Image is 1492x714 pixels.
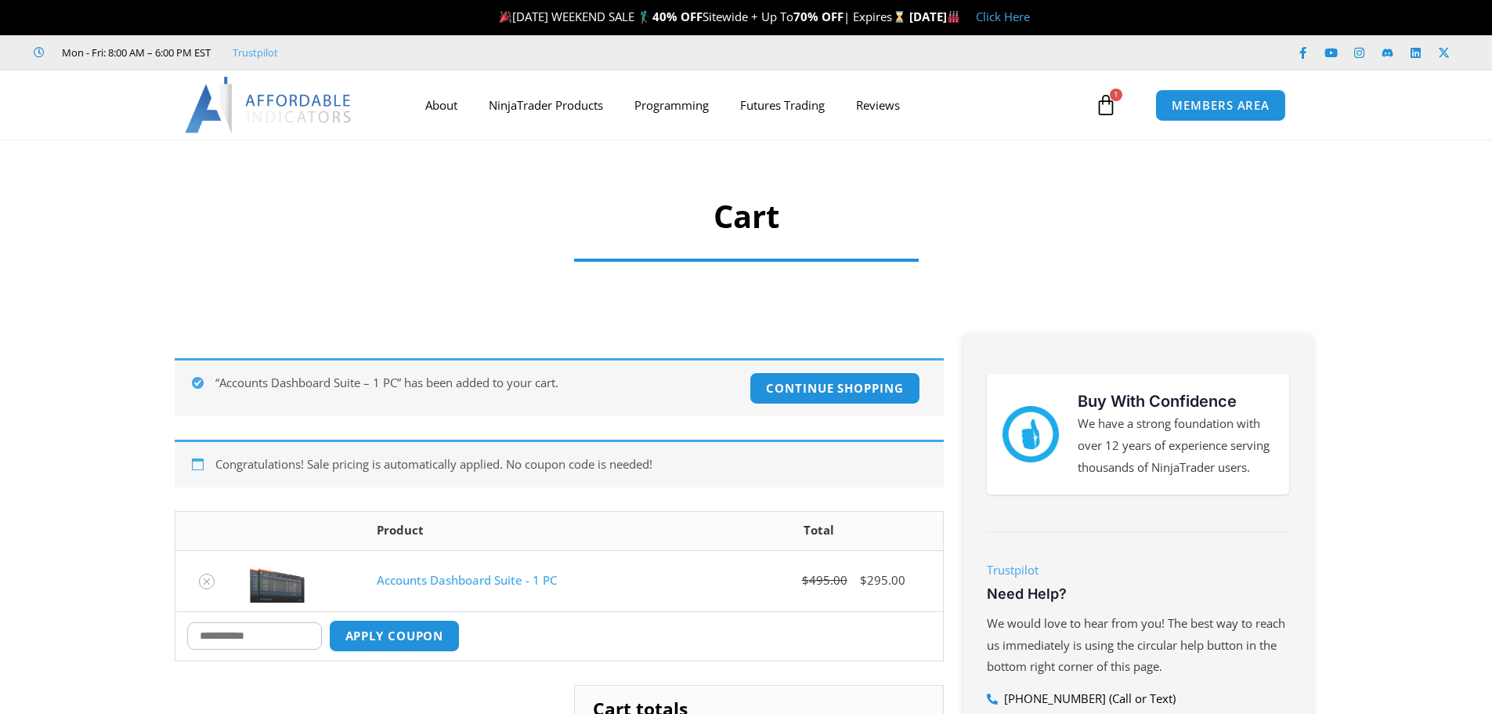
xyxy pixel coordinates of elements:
[250,559,305,603] img: Screenshot 2024-08-26 155710eeeee | Affordable Indicators – NinjaTrader
[500,11,511,23] img: 🎉
[987,615,1285,675] span: We would love to hear from you! The best way to reach us immediately is using the circular help b...
[1172,100,1270,111] span: MEMBERS AREA
[987,562,1039,578] a: Trustpilot
[1002,406,1059,462] img: mark thumbs good 43913 | Affordable Indicators – NinjaTrader
[1078,390,1273,413] h3: Buy With Confidence
[473,87,619,123] a: NinjaTrader Products
[1071,82,1140,128] a: 1
[1155,89,1286,121] a: MEMBERS AREA
[233,43,278,62] a: Trustpilot
[619,87,724,123] a: Programming
[840,87,916,123] a: Reviews
[329,620,461,652] button: Apply coupon
[793,9,844,24] strong: 70% OFF
[750,372,919,404] a: Continue shopping
[802,572,847,588] bdi: 495.00
[365,512,695,550] th: Product
[652,9,703,24] strong: 40% OFF
[894,11,905,23] img: ⌛
[377,572,557,588] a: Accounts Dashboard Suite - 1 PC
[948,11,959,23] img: 🏭
[695,512,943,550] th: Total
[860,572,905,588] bdi: 295.00
[199,574,215,589] a: Remove Accounts Dashboard Suite - 1 PC from cart
[860,572,867,588] span: $
[909,9,960,24] strong: [DATE]
[58,43,211,62] span: Mon - Fri: 8:00 AM – 6:00 PM EST
[1078,413,1273,479] p: We have a strong foundation with over 12 years of experience serving thousands of NinjaTrader users.
[185,77,353,133] img: LogoAI | Affordable Indicators – NinjaTrader
[1110,89,1122,101] span: 1
[724,87,840,123] a: Futures Trading
[410,87,1091,123] nav: Menu
[802,572,809,588] span: $
[175,440,944,487] div: Congratulations! Sale pricing is automatically applied. No coupon code is needed!
[410,87,473,123] a: About
[175,358,944,416] div: “Accounts Dashboard Suite – 1 PC” has been added to your cart.
[496,9,909,24] span: [DATE] WEEKEND SALE 🏌️‍♂️ Sitewide + Up To | Expires
[1000,688,1176,710] span: [PHONE_NUMBER] (Call or Text)
[987,585,1289,603] h3: Need Help?
[976,9,1030,24] a: Click Here
[558,194,934,238] h1: Cart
